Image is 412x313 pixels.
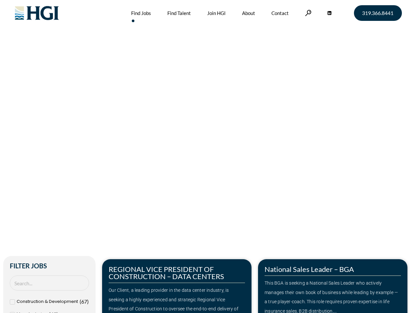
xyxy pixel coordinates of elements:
span: 319.366.8441 [362,10,393,16]
span: ( [80,298,81,305]
h2: Filter Jobs [10,262,89,269]
a: REGIONAL VICE PRESIDENT OF CONSTRUCTION – DATA CENTERS [109,265,224,281]
span: Next Move [122,101,218,123]
input: Search Job [10,276,89,291]
span: » [23,131,50,138]
span: ) [87,298,89,305]
span: 67 [81,298,87,305]
span: Make Your [23,100,118,124]
span: Jobs [39,131,50,138]
span: Construction & Development [17,297,78,306]
a: Home [23,131,37,138]
a: 319.366.8441 [354,5,402,21]
a: National Sales Leader – BGA [265,265,354,274]
a: Search [305,10,312,16]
